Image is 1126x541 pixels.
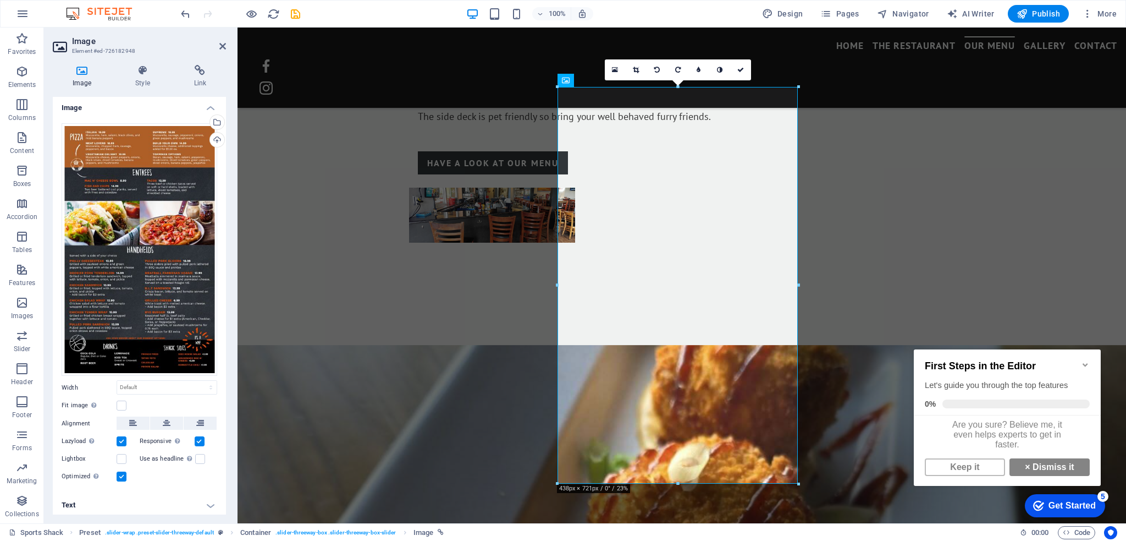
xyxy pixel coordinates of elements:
span: . slider-threeway-box .slider-threeway-box-slider [275,526,396,539]
a: Crop mode [626,59,647,80]
label: Lazyload [62,435,117,448]
div: Design (Ctrl+Alt+Y) [758,5,808,23]
label: Responsive [140,435,195,448]
p: Tables [12,245,32,254]
button: save [289,7,302,20]
div: Let's guide you through the top features [15,45,180,57]
button: Pages [816,5,863,23]
a: Rotate right 90° [667,59,688,80]
p: Forms [12,444,32,452]
h4: Image [53,65,115,88]
h2: First Steps in the Editor [15,26,180,37]
span: Design [762,8,803,19]
a: Click to cancel selection. Double-click to open Pages [9,526,63,539]
button: Code [1058,526,1095,539]
h4: Link [174,65,226,88]
p: Elements [8,80,36,89]
i: This element is a customizable preset [218,529,223,535]
a: × Dismiss it [100,124,180,141]
nav: breadcrumb [79,526,444,539]
label: Width [62,385,117,391]
span: More [1082,8,1117,19]
h6: Session time [1020,526,1049,539]
h2: Image [72,36,226,46]
p: Header [11,378,33,386]
p: Accordion [7,212,37,221]
a: Select files from the file manager, stock photos, or upload file(s) [605,59,626,80]
p: Content [10,146,34,155]
span: AI Writer [947,8,995,19]
div: MenuSeptember2025_page-2-mzJ-xxHDHpohJAul3pGI7w.jpg [62,123,217,376]
label: Fit image [62,399,117,412]
p: Boxes [13,179,31,188]
a: Keep it [15,124,96,141]
label: Optimized [62,470,117,483]
span: Pages [820,8,859,19]
i: Save (Ctrl+S) [289,8,302,20]
a: Blur [688,59,709,80]
a: Confirm ( Ctrl ⏎ ) [730,59,751,80]
p: Marketing [7,477,37,485]
i: This element is linked [438,529,444,535]
h4: Image [53,95,226,114]
span: Click to select. Double-click to edit [79,526,101,539]
button: AI Writer [942,5,999,23]
h3: Element #ed-726182948 [72,46,204,56]
p: Features [9,278,35,287]
button: Click here to leave preview mode and continue editing [245,7,258,20]
img: Editor Logo [63,7,146,20]
label: Use as headline [140,452,195,466]
span: 00 00 [1031,526,1048,539]
h4: Text [53,492,226,518]
a: Greyscale [709,59,730,80]
div: Get Started [139,166,186,176]
div: Get Started 5 items remaining, 0% complete [115,160,196,183]
button: More [1078,5,1121,23]
div: 5 [188,156,199,167]
p: Columns [8,113,36,122]
span: Code [1063,526,1090,539]
div: Minimize checklist [172,26,180,35]
button: Publish [1008,5,1069,23]
i: On resize automatically adjust zoom level to fit chosen device. [577,9,587,19]
strong: × [115,128,120,137]
span: Click to select. Double-click to edit [240,526,271,539]
p: Images [11,312,34,320]
h4: Style [115,65,174,88]
button: Design [758,5,808,23]
p: Footer [12,411,32,419]
div: Are you sure? Believe me, it even helps experts to get in faster. [4,81,191,119]
span: Publish [1017,8,1060,19]
span: . slider-wrap .preset-slider-threeway-default [105,526,214,539]
h6: 100% [549,7,566,20]
label: Lightbox [62,452,117,466]
button: 100% [532,7,571,20]
button: Navigator [873,5,934,23]
a: Rotate left 90° [647,59,667,80]
p: Favorites [8,47,36,56]
button: undo [179,7,192,20]
button: Usercentrics [1104,526,1117,539]
label: Alignment [62,417,117,430]
span: Click to select. Double-click to edit [413,526,433,539]
button: reload [267,7,280,20]
p: Slider [14,345,31,353]
i: Undo: Change image (Ctrl+Z) [179,8,192,20]
span: 0% [15,65,33,74]
span: Navigator [877,8,929,19]
p: Collections [5,510,38,518]
span: : [1039,528,1041,537]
